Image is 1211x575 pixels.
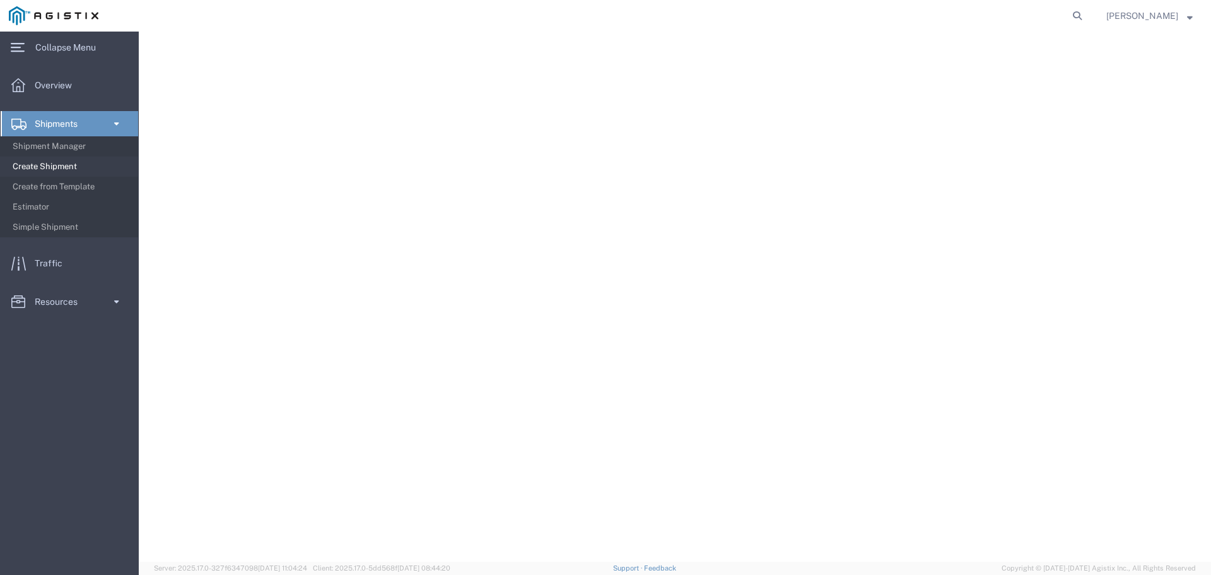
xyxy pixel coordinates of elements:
button: [PERSON_NAME] [1106,8,1193,23]
a: Overview [1,73,138,98]
span: Overview [35,73,81,98]
span: Shipment Manager [13,134,129,159]
span: Traffic [35,251,71,276]
span: Ivan Ambriz [1106,9,1178,23]
iframe: FS Legacy Container [139,32,1211,562]
span: Estimator [13,194,129,220]
span: [DATE] 08:44:20 [397,564,450,572]
span: Create from Template [13,174,129,199]
span: Copyright © [DATE]-[DATE] Agistix Inc., All Rights Reserved [1002,563,1196,574]
span: Resources [35,289,86,314]
a: Support [613,564,645,572]
span: Client: 2025.17.0-5dd568f [313,564,450,572]
img: logo [9,6,98,25]
span: Collapse Menu [35,35,105,60]
a: Resources [1,289,138,314]
span: Shipments [35,111,86,136]
span: Server: 2025.17.0-327f6347098 [154,564,307,572]
span: Simple Shipment [13,215,129,240]
a: Traffic [1,251,138,276]
a: Shipments [1,111,138,136]
a: Feedback [644,564,676,572]
span: [DATE] 11:04:24 [258,564,307,572]
span: Create Shipment [13,154,129,179]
